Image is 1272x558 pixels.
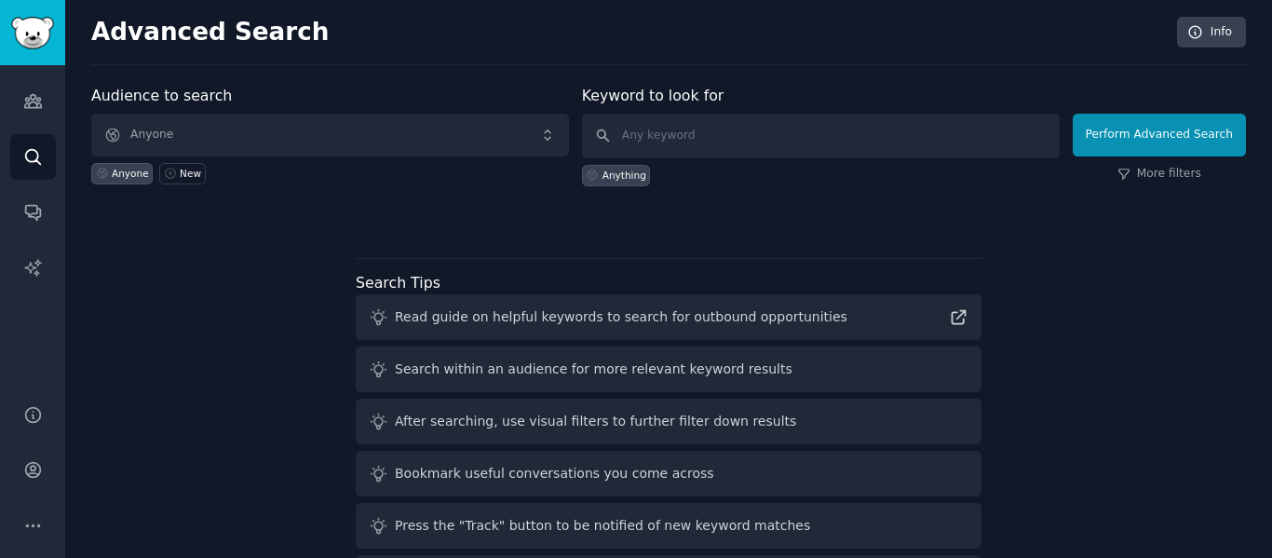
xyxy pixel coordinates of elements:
img: GummySearch logo [11,17,54,49]
a: New [159,163,205,184]
label: Audience to search [91,87,232,104]
div: Press the "Track" button to be notified of new keyword matches [395,516,810,536]
div: Read guide on helpful keywords to search for outbound opportunities [395,307,847,327]
input: Any keyword [582,114,1060,158]
div: After searching, use visual filters to further filter down results [395,412,796,431]
div: Bookmark useful conversations you come across [395,464,714,483]
label: Search Tips [356,274,440,292]
div: Anything [602,169,646,182]
h2: Advanced Search [91,18,1167,48]
label: Keyword to look for [582,87,724,104]
button: Anyone [91,114,569,157]
div: Search within an audience for more relevant keyword results [395,360,792,379]
div: Anyone [112,167,149,180]
div: New [180,167,201,180]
